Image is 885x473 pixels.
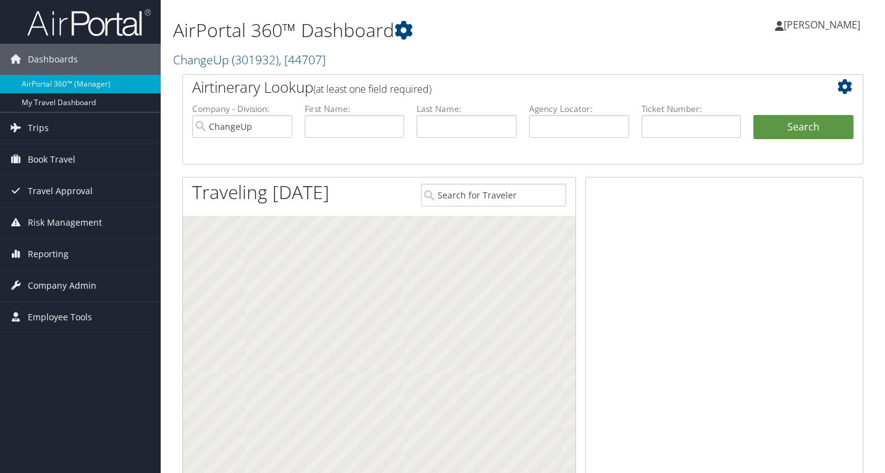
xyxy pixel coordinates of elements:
label: Agency Locator: [529,103,629,115]
span: Risk Management [28,207,102,238]
span: Trips [28,113,49,143]
h1: AirPortal 360™ Dashboard [173,17,640,43]
input: Search for Traveler [421,184,565,207]
h1: Traveling [DATE] [192,179,329,205]
span: Reporting [28,239,69,270]
span: ( 301932 ) [232,51,279,68]
a: ChangeUp [173,51,326,68]
h2: Airtinerary Lookup [192,77,797,98]
span: Travel Approval [28,176,93,207]
span: Company Admin [28,270,96,301]
span: Book Travel [28,144,75,175]
label: First Name: [305,103,405,115]
label: Ticket Number: [642,103,742,115]
button: Search [753,115,853,140]
a: [PERSON_NAME] [775,6,873,43]
span: , [ 44707 ] [279,51,326,68]
label: Company - Division: [192,103,292,115]
span: (at least one field required) [313,82,431,96]
span: [PERSON_NAME] [784,18,860,32]
label: Last Name: [417,103,517,115]
img: airportal-logo.png [27,8,151,37]
span: Employee Tools [28,302,92,333]
span: Dashboards [28,44,78,75]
